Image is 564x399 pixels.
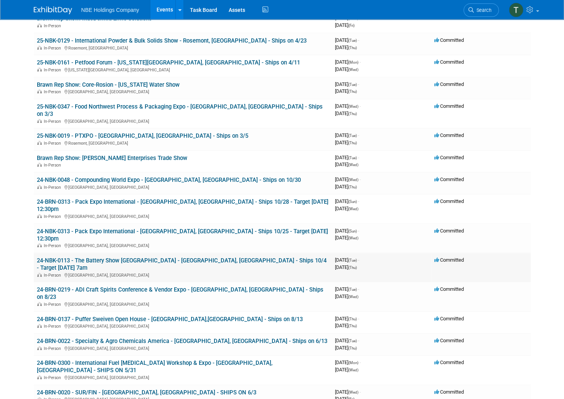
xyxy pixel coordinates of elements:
span: Committed [434,389,464,395]
div: [GEOGRAPHIC_DATA], [GEOGRAPHIC_DATA] [37,88,329,94]
img: In-Person Event [37,163,42,167]
span: [DATE] [335,198,359,204]
span: [DATE] [335,37,359,43]
span: Committed [434,81,464,87]
span: In-Person [44,273,63,278]
span: - [360,59,361,65]
span: Search [474,7,491,13]
div: [US_STATE][GEOGRAPHIC_DATA], [GEOGRAPHIC_DATA] [37,66,329,73]
span: (Thu) [348,89,357,94]
span: [DATE] [335,338,359,343]
span: (Tue) [348,156,357,160]
span: In-Person [44,23,63,28]
span: [DATE] [335,264,357,270]
a: Brawn Rep Show: Core-Rosion - [US_STATE] Water Show [37,81,180,88]
span: - [358,155,359,160]
span: [DATE] [335,103,361,109]
img: In-Person Event [37,324,42,328]
span: In-Person [44,375,63,380]
span: (Wed) [348,207,358,211]
span: [DATE] [335,323,357,328]
span: [DATE] [335,184,357,190]
span: (Tue) [348,258,357,262]
img: In-Person Event [37,46,42,49]
span: (Thu) [348,324,357,328]
span: (Wed) [348,236,358,240]
div: [GEOGRAPHIC_DATA], [GEOGRAPHIC_DATA] [37,345,329,351]
a: 25-NBK-0129 - International Powder & Bulk Solids Show - Rosemont, [GEOGRAPHIC_DATA] - Ships on 4/23 [37,37,307,44]
span: In-Person [44,119,63,124]
img: In-Person Event [37,23,42,27]
span: (Thu) [348,317,357,321]
span: (Wed) [348,178,358,182]
img: In-Person Event [37,68,42,71]
span: [DATE] [335,155,359,160]
span: Committed [434,59,464,65]
span: [DATE] [335,176,361,182]
span: Committed [434,132,464,138]
img: In-Person Event [37,302,42,306]
span: Committed [434,338,464,343]
div: [GEOGRAPHIC_DATA], [GEOGRAPHIC_DATA] [37,301,329,307]
span: (Mon) [348,361,358,365]
a: 25-NBK-0161 - Petfood Forum - [US_STATE][GEOGRAPHIC_DATA], [GEOGRAPHIC_DATA] - Ships on 4/11 [37,59,300,66]
span: (Mon) [348,60,358,64]
span: (Thu) [348,112,357,116]
span: [DATE] [335,257,359,263]
span: (Thu) [348,185,357,189]
a: 24-NBK-0313 - Pack Expo International - [GEOGRAPHIC_DATA], [GEOGRAPHIC_DATA] - Ships 10/25 - Targ... [37,228,328,242]
span: - [358,257,359,263]
img: In-Person Event [37,141,42,145]
img: In-Person Event [37,273,42,277]
span: In-Person [44,243,63,248]
span: - [360,389,361,395]
span: Committed [434,286,464,292]
span: (Thu) [348,46,357,50]
span: - [358,37,359,43]
span: (Wed) [348,368,358,372]
span: - [358,81,359,87]
span: In-Person [44,89,63,94]
a: 24-BRN-0219 - ADI Craft Spirits Conference & Vendor Expo - [GEOGRAPHIC_DATA], [GEOGRAPHIC_DATA] -... [37,286,323,300]
span: (Thu) [348,141,357,145]
a: Brawn Rep Show: [PERSON_NAME] Enterprises Trade Show [37,155,187,162]
img: Tim Wiersma [509,3,523,17]
span: [DATE] [335,59,361,65]
a: 24-BRN-0137 - Puffer Sweiven Open House - [GEOGRAPHIC_DATA],[GEOGRAPHIC_DATA] - Ships on 8/13 [37,316,303,323]
span: [DATE] [335,345,357,351]
span: In-Person [44,46,63,51]
span: NBE Holdings Company [81,7,139,13]
span: In-Person [44,214,63,219]
span: (Fri) [348,23,355,28]
span: [DATE] [335,228,359,234]
a: 24-BRN-0020 - SUR/FIN - [GEOGRAPHIC_DATA], [GEOGRAPHIC_DATA] - SHIPS ON 6/3 [37,389,256,396]
span: In-Person [44,68,63,73]
span: [DATE] [335,235,358,241]
a: 24-NBK-0048 - Compounding World Expo - [GEOGRAPHIC_DATA], [GEOGRAPHIC_DATA] - Ships on 10/30 [37,176,301,183]
span: (Wed) [348,295,358,299]
img: In-Person Event [37,185,42,189]
span: - [358,228,359,234]
span: (Wed) [348,390,358,394]
span: Committed [434,155,464,160]
a: 25-NBK-0019 - PTXPO - [GEOGRAPHIC_DATA], [GEOGRAPHIC_DATA] - Ships on 3/5 [37,132,248,139]
span: (Tue) [348,134,357,138]
span: (Sun) [348,199,357,204]
span: [DATE] [335,140,357,145]
span: [DATE] [335,110,357,116]
span: [DATE] [335,66,358,72]
a: 24-BRN-0300 - International Fuel [MEDICAL_DATA] Workshop & Expo - [GEOGRAPHIC_DATA], [GEOGRAPHIC_... [37,359,272,374]
img: In-Person Event [37,243,42,247]
img: ExhibitDay [34,7,72,14]
span: [DATE] [335,162,358,167]
span: (Tue) [348,82,357,87]
span: Committed [434,228,464,234]
span: - [358,132,359,138]
span: (Wed) [348,104,358,109]
span: (Sun) [348,229,357,233]
div: [GEOGRAPHIC_DATA], [GEOGRAPHIC_DATA] [37,184,329,190]
span: [DATE] [335,45,357,50]
a: 25-NBK-0347 - Food Northwest Process & Packaging Expo - [GEOGRAPHIC_DATA], [GEOGRAPHIC_DATA] - Sh... [37,103,323,117]
span: Committed [434,198,464,204]
a: 24-BRN-0313 - Pack Expo International - [GEOGRAPHIC_DATA], [GEOGRAPHIC_DATA] - Ships 10/28 - Targ... [37,198,328,213]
